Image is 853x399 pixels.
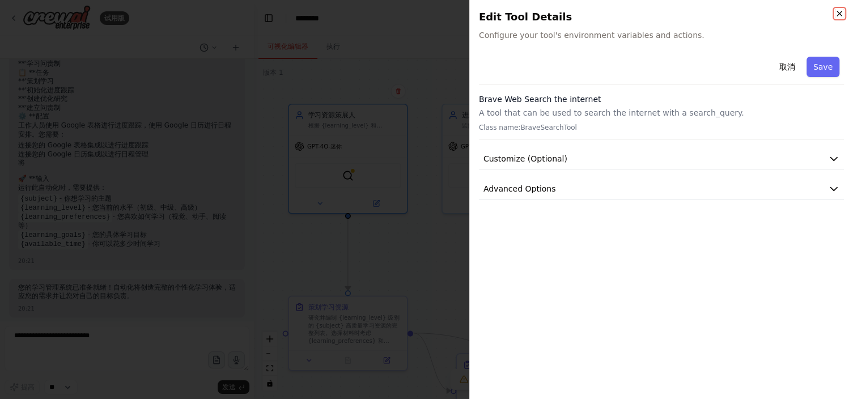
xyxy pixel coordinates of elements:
[807,57,839,77] button: Save
[479,29,844,41] span: Configure your tool's environment variables and actions.
[773,57,802,77] button: 取消
[479,9,844,25] h2: Edit Tool Details
[483,153,567,164] span: Customize (Optional)
[479,94,844,105] h3: Brave Web Search the internet
[479,123,844,132] p: Class name: BraveSearchTool
[479,148,844,169] button: Customize (Optional)
[479,179,844,199] button: Advanced Options
[483,183,556,194] span: Advanced Options
[479,107,844,118] p: A tool that can be used to search the internet with a search_query.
